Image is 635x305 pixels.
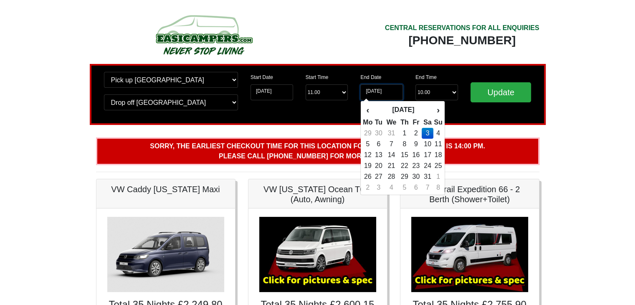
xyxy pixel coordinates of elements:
label: Start Date [250,74,273,81]
td: 3 [422,128,434,139]
td: 18 [433,150,443,160]
th: Mo [362,117,373,128]
td: 20 [373,160,384,171]
th: Sa [422,117,434,128]
td: 28 [384,171,398,182]
input: Return Date [360,84,403,100]
td: 19 [362,160,373,171]
td: 5 [399,182,411,193]
div: CENTRAL RESERVATIONS FOR ALL ENQUIRIES [385,23,539,33]
th: Th [399,117,411,128]
td: 25 [433,160,443,171]
th: We [384,117,398,128]
td: 17 [422,150,434,160]
img: Auto-Trail Expedition 66 - 2 Berth (Shower+Toilet) [411,217,528,292]
td: 5 [362,139,373,150]
td: 31 [384,128,398,139]
img: VW California Ocean T6.1 (Auto, Awning) [259,217,376,292]
td: 7 [384,139,398,150]
td: 6 [410,182,422,193]
h5: VW Caddy [US_STATE] Maxi [105,184,227,194]
div: [PHONE_NUMBER] [385,33,539,48]
td: 10 [422,139,434,150]
b: Sorry, the earliest checkout time for this location for the dates selected is 14:00 pm. Please ca... [150,142,485,160]
td: 29 [362,128,373,139]
td: 8 [399,139,411,150]
td: 29 [399,171,411,182]
td: 12 [362,150,373,160]
td: 27 [373,171,384,182]
td: 24 [422,160,434,171]
td: 11 [433,139,443,150]
td: 30 [373,128,384,139]
th: Tu [373,117,384,128]
td: 3 [373,182,384,193]
h5: Auto-Trail Expedition 66 - 2 Berth (Shower+Toilet) [409,184,531,204]
td: 4 [384,182,398,193]
td: 16 [410,150,422,160]
h5: VW [US_STATE] Ocean T6.1 (Auto, Awning) [257,184,379,204]
td: 9 [410,139,422,150]
td: 31 [422,171,434,182]
td: 30 [410,171,422,182]
th: [DATE] [373,103,433,117]
input: Update [471,82,531,102]
td: 7 [422,182,434,193]
label: End Date [360,74,381,81]
td: 13 [373,150,384,160]
td: 21 [384,160,398,171]
td: 1 [433,171,443,182]
td: 26 [362,171,373,182]
td: 4 [433,128,443,139]
th: Su [433,117,443,128]
img: campers-checkout-logo.png [124,12,283,58]
td: 22 [399,160,411,171]
input: Start Date [250,84,293,100]
td: 2 [362,182,373,193]
th: ‹ [362,103,373,117]
label: Start Time [306,74,329,81]
img: VW Caddy California Maxi [107,217,224,292]
td: 15 [399,150,411,160]
label: End Time [415,74,437,81]
td: 2 [410,128,422,139]
td: 8 [433,182,443,193]
td: 23 [410,160,422,171]
th: Fr [410,117,422,128]
td: 14 [384,150,398,160]
td: 1 [399,128,411,139]
th: › [433,103,443,117]
td: 6 [373,139,384,150]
